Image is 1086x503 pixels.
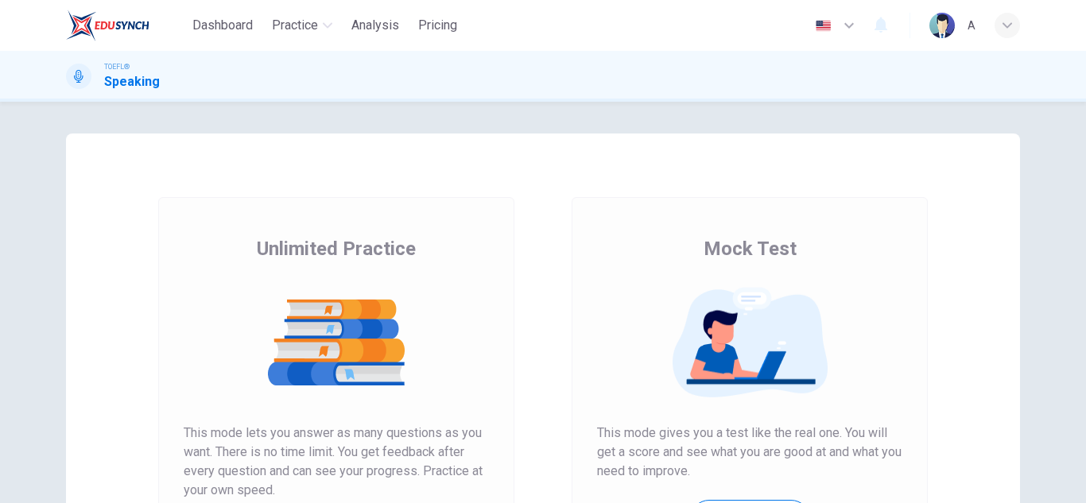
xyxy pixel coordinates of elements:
h1: Speaking [104,72,160,91]
span: Dashboard [192,16,253,35]
img: Profile picture [929,13,955,38]
button: Dashboard [186,11,259,40]
img: en [813,20,833,32]
span: This mode gives you a test like the real one. You will get a score and see what you are good at a... [597,424,902,481]
button: Practice [266,11,339,40]
a: EduSynch logo [66,10,186,41]
span: Practice [272,16,318,35]
img: EduSynch logo [66,10,149,41]
span: Unlimited Practice [257,236,416,261]
button: Analysis [345,11,405,40]
div: A [968,16,975,35]
span: Pricing [418,16,457,35]
span: This mode lets you answer as many questions as you want. There is no time limit. You get feedback... [184,424,489,500]
button: Pricing [412,11,463,40]
span: TOEFL® [104,61,130,72]
span: Mock Test [704,236,797,261]
span: Analysis [351,16,399,35]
